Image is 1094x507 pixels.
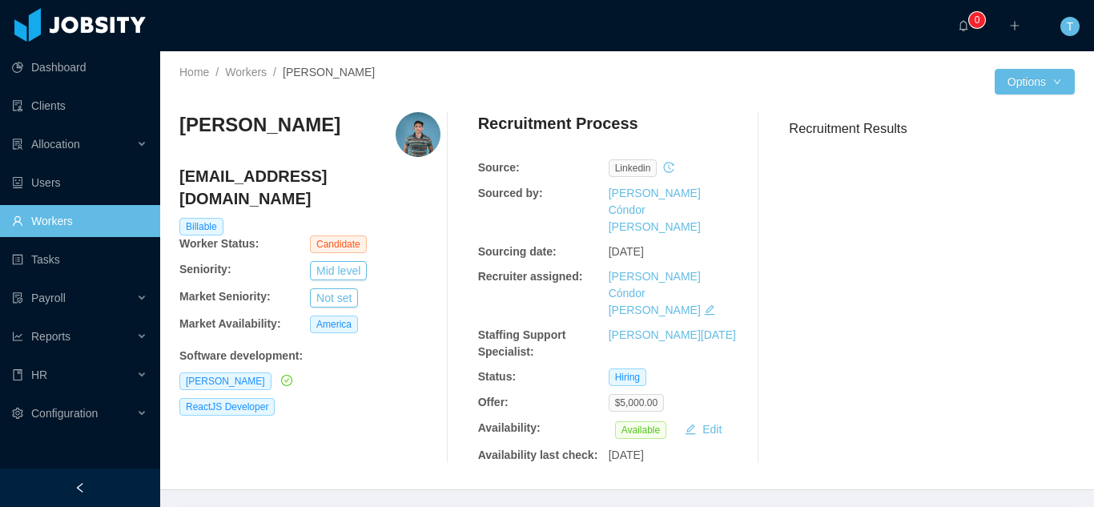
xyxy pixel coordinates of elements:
[678,420,728,439] button: icon: editEdit
[478,328,566,358] b: Staffing Support Specialist:
[273,66,276,78] span: /
[609,328,736,341] a: [PERSON_NAME][DATE]
[179,112,340,138] h3: [PERSON_NAME]
[478,396,509,408] b: Offer:
[278,374,292,387] a: icon: check-circle
[478,370,516,383] b: Status:
[789,119,1075,139] h3: Recruitment Results
[609,187,701,233] a: [PERSON_NAME] Cóndor [PERSON_NAME]
[179,290,271,303] b: Market Seniority:
[478,187,543,199] b: Sourced by:
[283,66,375,78] span: [PERSON_NAME]
[310,261,367,280] button: Mid level
[609,394,664,412] span: $5,000.00
[478,449,598,461] b: Availability last check:
[663,162,674,173] i: icon: history
[609,159,658,177] span: linkedin
[281,375,292,386] i: icon: check-circle
[609,270,701,316] a: [PERSON_NAME] Cóndor [PERSON_NAME]
[12,167,147,199] a: icon: robotUsers
[995,69,1075,95] button: Optionsicon: down
[12,90,147,122] a: icon: auditClients
[12,51,147,83] a: icon: pie-chartDashboard
[12,205,147,237] a: icon: userWorkers
[396,112,440,157] img: 73f5672a-8fc0-4046-bd56-121dfc05ceef.jpeg
[1009,20,1020,31] i: icon: plus
[179,66,209,78] a: Home
[310,316,358,333] span: America
[12,408,23,419] i: icon: setting
[179,372,271,390] span: [PERSON_NAME]
[478,161,520,174] b: Source:
[12,331,23,342] i: icon: line-chart
[12,292,23,304] i: icon: file-protect
[215,66,219,78] span: /
[969,12,985,28] sup: 0
[12,243,147,276] a: icon: profileTasks
[179,349,303,362] b: Software development :
[310,288,358,308] button: Not set
[31,138,80,151] span: Allocation
[12,139,23,150] i: icon: solution
[31,407,98,420] span: Configuration
[1067,17,1074,36] span: T
[609,245,644,258] span: [DATE]
[12,369,23,380] i: icon: book
[179,237,259,250] b: Worker Status:
[310,235,367,253] span: Candidate
[179,317,281,330] b: Market Availability:
[704,304,715,316] i: icon: edit
[179,263,231,276] b: Seniority:
[478,421,541,434] b: Availability:
[31,330,70,343] span: Reports
[179,398,275,416] span: ReactJS Developer
[225,66,267,78] a: Workers
[478,245,557,258] b: Sourcing date:
[31,368,47,381] span: HR
[179,218,223,235] span: Billable
[478,112,638,135] h4: Recruitment Process
[478,270,583,283] b: Recruiter assigned:
[179,165,440,210] h4: [EMAIL_ADDRESS][DOMAIN_NAME]
[609,368,646,386] span: Hiring
[958,20,969,31] i: icon: bell
[31,292,66,304] span: Payroll
[609,449,644,461] span: [DATE]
